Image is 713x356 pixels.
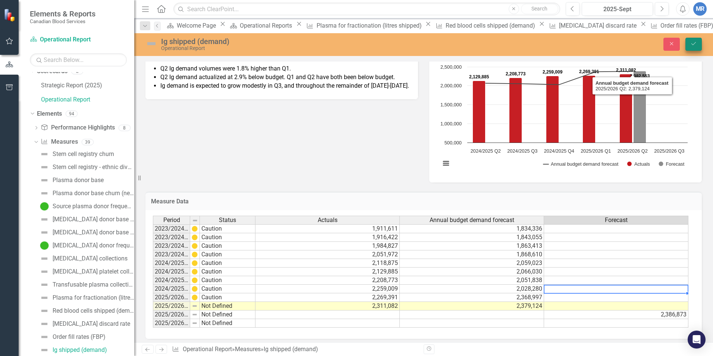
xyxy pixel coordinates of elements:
[40,280,49,289] img: Not Defined
[255,285,400,293] td: 2,259,009
[153,242,190,250] td: 2023/2024 Q3
[559,21,639,30] div: [MEDICAL_DATA] discard rate
[400,293,544,302] td: 2,368,997
[255,302,400,310] td: 2,311,082
[145,38,157,50] img: Not Defined
[546,76,559,143] path: 2024/2025 Q4, 2,259,009. Actuals.
[200,242,255,250] td: Caution
[400,233,544,242] td: 1,843,055
[161,46,457,51] div: Operational Report
[192,269,198,275] img: Yx0AAAAASUVORK5CYII=
[38,318,130,330] a: [MEDICAL_DATA] discard rate
[41,124,114,132] a: Performance Highlights
[227,21,294,30] a: Operational Reports
[53,307,134,314] div: Red blood cells shipped (demand)
[38,344,107,356] a: Ig shipped (demand)
[430,217,514,224] span: Annual budget demand forecast
[38,292,134,304] a: Plasma for fractionation (litres collected)
[53,151,114,157] div: Stem cell registry churn
[183,346,232,353] a: Operational Report
[507,148,537,154] text: 2024/2025 Q3
[318,217,337,224] span: Actuals
[616,68,636,73] text: 2,311,082
[235,346,261,353] a: Measures
[161,37,457,46] div: Ig shipped (demand)
[544,310,688,319] td: 2,386,873
[473,67,670,143] g: Actuals, series 2 of 3. Bar series with 6 bars.
[40,215,49,224] img: Not Defined
[53,294,134,301] div: Plasma for fractionation (litres collected)
[53,216,134,223] div: [MEDICAL_DATA] donor base (active donors)
[153,293,190,302] td: 2025/2026 Q1
[160,74,395,81] span: Q2 Ig demand actualized at 2.9% below budget. Q1 and Q2 have both been below budget.
[153,310,190,319] td: 2025/2026 Q3
[469,74,489,79] text: 2,129,885
[53,177,104,184] div: Plasma donor base
[581,148,611,154] text: 2025/2026 Q1
[618,148,648,154] text: 2025/2026 Q2
[200,310,255,319] td: Not Defined
[192,252,198,257] img: Yx0AAAAASUVORK5CYII=
[153,250,190,259] td: 2023/2024 Q4
[200,259,255,268] td: Caution
[37,110,62,118] a: Elements
[192,320,198,326] img: 8DAGhfEEPCf229AAAAAElFTkSuQmCC
[41,138,78,146] a: Measures
[192,243,198,249] img: Yx0AAAAASUVORK5CYII=
[440,121,462,127] text: 1,000,000
[240,21,294,30] div: Operational Reports
[659,161,684,167] button: Show Forecast
[153,259,190,268] td: 2024/2025 Q1
[440,64,462,70] text: 2,500,000
[200,293,255,302] td: Caution
[192,312,198,318] img: 8DAGhfEEPCf229AAAAAElFTkSuQmCC
[440,102,462,107] text: 1,500,000
[544,148,574,154] text: 2024/2025 Q4
[66,110,78,117] div: 94
[543,161,619,167] button: Show Annual budget demand forecast
[437,63,694,175] div: Chart. Highcharts interactive chart.
[40,267,49,276] img: Not Defined
[38,240,134,252] a: [MEDICAL_DATA] donor frequency
[160,65,411,73] li: Q2 Ig demand volumes were 1.8% higher than Q1.
[30,18,95,24] small: Canadian Blood Services
[153,233,190,242] td: 2023/2024 Q2
[634,71,646,143] path: 2025/2026 Q2, 2,382,553. Forecast.
[521,4,558,14] button: Search
[255,224,400,233] td: 1,911,611
[631,70,634,73] path: 2025/2026 Q2, 2,379,124. Annual budget demand forecast.
[40,254,49,263] img: Not Defined
[53,229,134,236] div: [MEDICAL_DATA] donor base churn (new, reinstated, lapsed)
[40,163,49,172] img: Not Defined
[71,68,83,75] div: 2
[82,139,94,145] div: 39
[630,74,650,79] text: 2,382,553
[531,6,547,12] span: Search
[200,319,255,328] td: Not Defined
[153,319,190,328] td: 2025/2026 Q4
[471,148,501,154] text: 2024/2025 Q2
[440,83,462,88] text: 2,000,000
[40,346,49,355] img: Not Defined
[172,345,418,354] div: » »
[473,81,486,143] path: 2024/2025 Q2, 2,129,885. Actuals.
[255,233,400,242] td: 1,916,422
[40,241,49,250] img: On Target
[654,148,684,154] text: 2025/2026 Q3
[400,224,544,233] td: 1,834,336
[40,228,49,237] img: Not Defined
[38,148,114,160] a: Stem cell registry churn
[693,2,707,16] div: MR
[53,164,134,171] div: Stem cell registry - ethnic diversity
[264,346,318,353] div: Ig shipped (demand)
[200,276,255,285] td: Caution
[400,242,544,250] td: 1,863,413
[219,217,236,224] span: Status
[192,277,198,283] img: Yx0AAAAASUVORK5CYII=
[40,202,49,211] img: On Target
[38,213,134,225] a: [MEDICAL_DATA] donor base (active donors)
[53,190,134,197] div: Plasma donor base churn (new, reinstated, lapsed)
[688,331,706,349] div: Open Intercom Messenger
[163,217,180,224] span: Period
[317,21,424,30] div: Plasma for fractionation (litres shipped)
